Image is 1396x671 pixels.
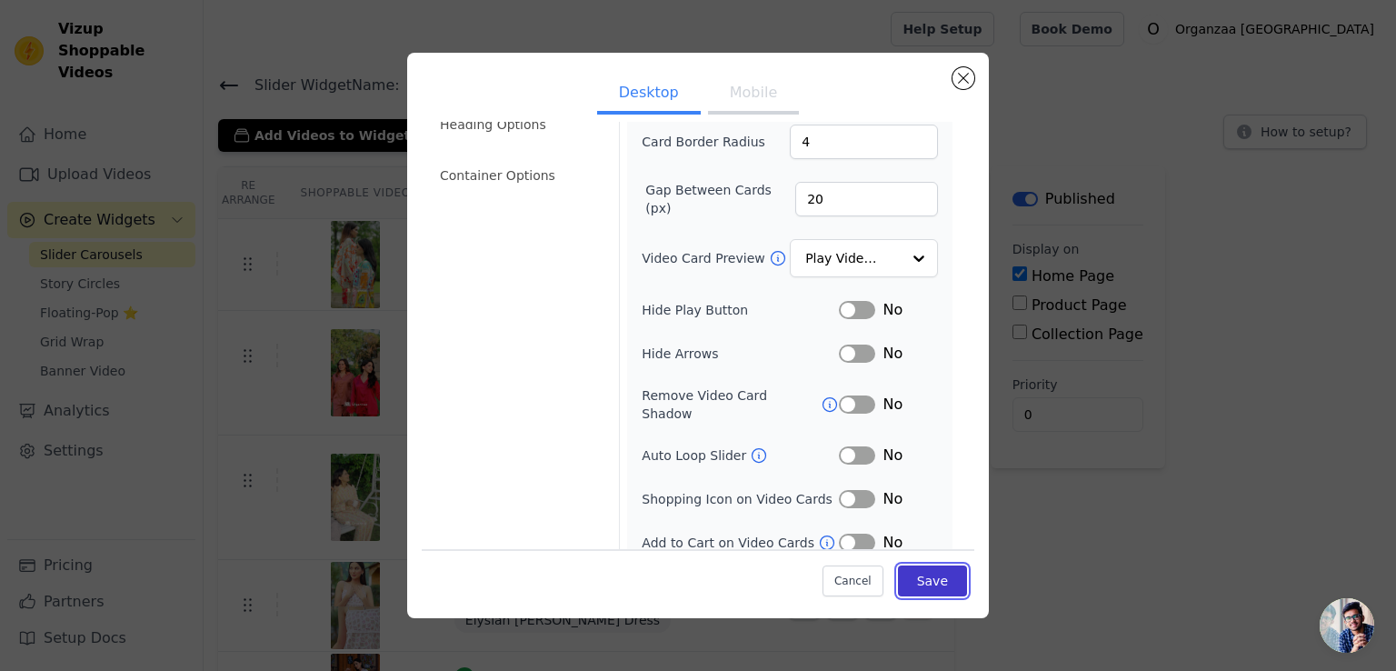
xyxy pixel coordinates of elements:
[882,299,902,321] span: No
[642,386,821,423] label: Remove Video Card Shadow
[708,75,799,115] button: Mobile
[642,446,750,465] label: Auto Loop Slider
[642,249,768,267] label: Video Card Preview
[952,67,974,89] button: Close modal
[823,566,883,596] button: Cancel
[642,133,765,151] label: Card Border Radius
[882,488,902,510] span: No
[597,75,701,115] button: Desktop
[429,106,608,143] li: Heading Options
[429,157,608,194] li: Container Options
[642,345,839,363] label: Hide Arrows
[882,343,902,365] span: No
[882,445,902,466] span: No
[642,301,839,319] label: Hide Play Button
[882,532,902,554] span: No
[882,394,902,416] span: No
[642,490,839,508] label: Shopping Icon on Video Cards
[898,566,967,596] button: Save
[645,181,795,217] label: Gap Between Cards (px)
[1320,598,1374,653] a: Open chat
[642,534,818,552] label: Add to Cart on Video Cards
